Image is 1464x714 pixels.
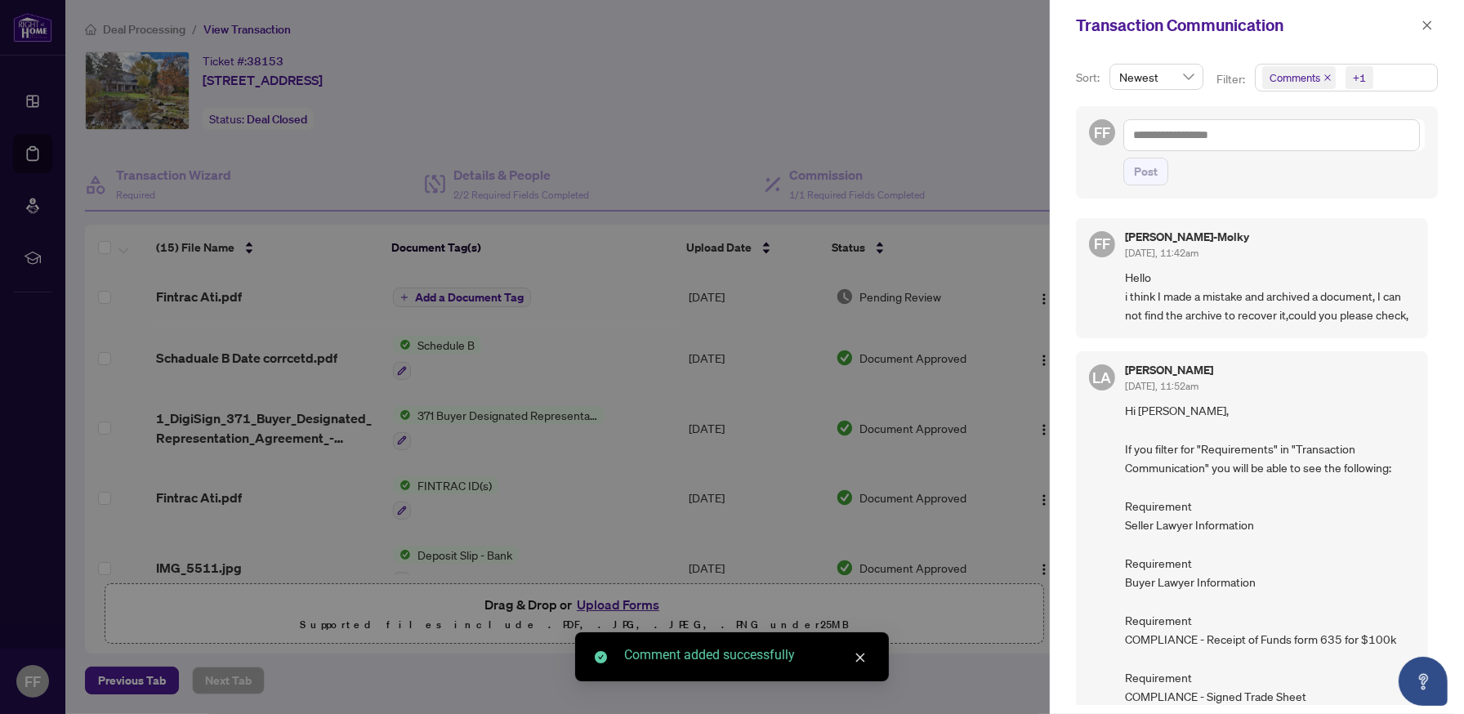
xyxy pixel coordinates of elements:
span: Comments [1270,69,1320,86]
p: Sort: [1076,69,1103,87]
span: close [1323,74,1332,82]
h5: [PERSON_NAME]-Molky [1125,231,1249,243]
span: Comments [1262,66,1336,89]
span: FF [1094,121,1110,144]
p: Filter: [1216,70,1248,88]
span: LA [1093,366,1112,389]
span: Hello i think I made a mistake and archived a document, I can not find the archive to recover it,... [1125,268,1415,325]
span: [DATE], 11:52am [1125,380,1198,392]
span: close [1422,20,1433,31]
button: Open asap [1399,657,1448,706]
h5: [PERSON_NAME] [1125,364,1213,376]
span: Newest [1119,65,1194,89]
a: Close [851,649,869,667]
span: [DATE], 11:42am [1125,247,1198,259]
span: FF [1094,232,1110,255]
span: close [855,652,866,663]
div: Comment added successfully [624,645,869,665]
div: Transaction Communication [1076,13,1417,38]
span: Hi [PERSON_NAME], If you filter for "Requirements" in "Transaction Communication" you will be abl... [1125,401,1415,707]
button: Post [1123,158,1168,185]
span: check-circle [595,651,607,663]
div: +1 [1353,69,1366,86]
